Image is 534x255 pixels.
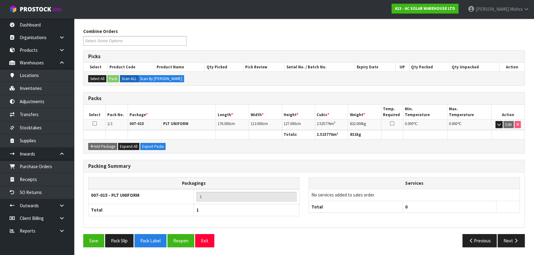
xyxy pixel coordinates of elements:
[140,143,166,150] button: Export Packs
[120,144,138,149] span: Expand All
[9,5,17,13] img: cube-alt.png
[105,234,133,247] button: Pack Slip
[251,121,263,126] span: 113.000
[249,105,282,119] th: Width
[334,120,335,124] sup: 3
[309,189,520,201] td: No services added to sales order.
[91,192,139,198] strong: 007-015 - PLT UNIFORM
[315,130,348,139] th: m³
[88,204,194,216] th: Total
[315,119,348,130] td: m
[317,121,331,126] span: 2.525776
[499,63,524,71] th: Action
[84,105,106,119] th: Select
[462,234,497,247] button: Previous
[108,63,155,71] th: Product Code
[216,105,249,119] th: Length
[20,5,51,13] span: ProStock
[244,63,285,71] th: Pick Review
[129,121,144,126] strong: 007-015
[88,75,106,83] button: Select All
[355,63,395,71] th: Expiry Date
[163,121,188,126] strong: PLT UNIFORM
[284,121,296,126] span: 127.000
[392,4,458,14] a: A13 - AC SOLAR WAREHOUSE LTD
[315,105,348,119] th: Cubic
[447,105,491,119] th: Max. Temperature
[285,63,355,71] th: Serial No. / Batch No.
[196,207,199,213] span: 1
[350,121,362,126] span: 832.000
[138,75,184,83] label: Scan By [PERSON_NAME]
[449,121,457,126] span: 0.000
[282,119,315,130] td: cm
[83,28,118,34] label: Combine Orders
[249,119,282,130] td: cm
[84,63,108,71] th: Select
[83,23,525,252] span: Pack
[107,121,113,126] span: 1/1
[52,7,62,13] small: WMS
[134,234,166,247] button: Pack Label
[348,119,381,130] td: kg
[88,177,299,189] th: Packagings
[405,204,408,210] span: 0
[128,105,216,119] th: Package
[155,63,205,71] th: Product Name
[88,143,117,150] button: Add Package
[450,63,499,71] th: Qty Unpacked
[205,63,244,71] th: Qty Picked
[395,63,409,71] th: UP
[476,6,509,12] span: [PERSON_NAME]
[317,132,333,137] span: 2.525776
[282,105,315,119] th: Height
[88,95,520,101] h3: Packs
[195,234,214,247] button: Exit
[403,105,447,119] th: Min. Temperature
[118,143,139,150] button: Expand All
[216,119,249,130] td: cm
[282,130,315,139] th: Totals:
[510,6,523,12] span: Mishra
[107,75,119,83] button: Pack
[405,121,413,126] span: 0.000
[503,121,514,128] button: Edit
[88,163,520,169] h3: Packing Summary
[309,177,520,189] th: Services
[167,234,194,247] button: Reopen
[403,119,447,130] td: ℃
[350,132,356,137] span: 832
[395,6,455,11] strong: A13 - AC SOLAR WAREHOUSE LTD
[217,121,229,126] span: 176.000
[309,201,403,212] th: Total
[106,105,128,119] th: Pack No.
[120,75,138,83] label: Scan ALL
[348,130,381,139] th: kg
[447,119,491,130] td: ℃
[381,105,403,119] th: Temp. Required
[88,54,520,59] h3: Picks
[491,105,524,119] th: Action
[83,234,104,247] button: Save
[409,63,450,71] th: Qty Packed
[348,105,381,119] th: Weight
[498,234,525,247] button: Next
